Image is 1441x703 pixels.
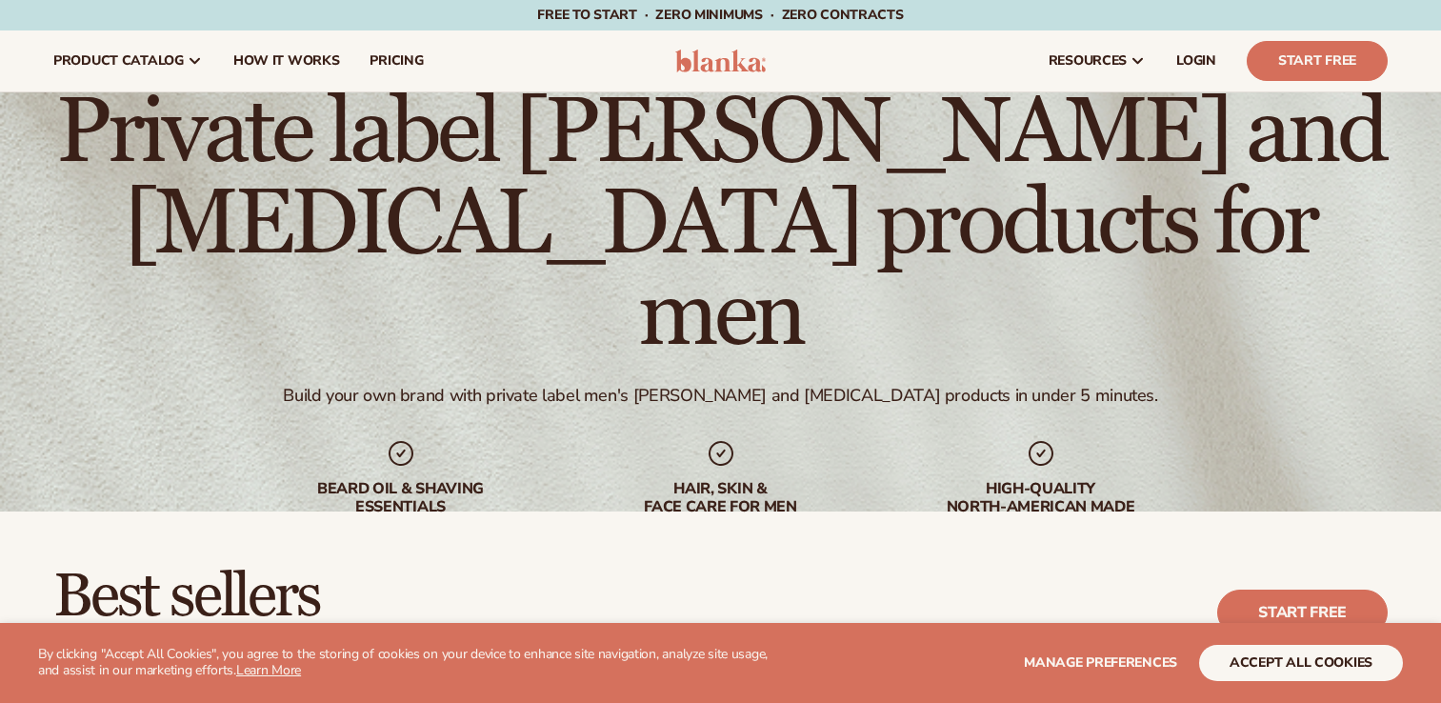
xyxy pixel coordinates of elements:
span: product catalog [53,53,184,69]
a: How It Works [218,30,355,91]
span: pricing [370,53,423,69]
span: How It Works [233,53,340,69]
button: accept all cookies [1199,645,1403,681]
h1: Private label [PERSON_NAME] and [MEDICAL_DATA] products for men [53,88,1388,362]
span: resources [1049,53,1127,69]
a: Start Free [1247,41,1388,81]
div: High-quality North-american made [919,480,1163,516]
h2: Best sellers [53,565,800,629]
div: beard oil & shaving essentials [279,480,523,516]
span: LOGIN [1176,53,1216,69]
a: product catalog [38,30,218,91]
div: hair, skin & face care for men [599,480,843,516]
div: Build your own brand with private label men's [PERSON_NAME] and [MEDICAL_DATA] products in under ... [283,385,1157,407]
a: LOGIN [1161,30,1231,91]
span: Manage preferences [1024,653,1177,672]
a: pricing [354,30,438,91]
a: Start free [1217,590,1388,635]
a: resources [1033,30,1161,91]
button: Manage preferences [1024,645,1177,681]
span: Free to start · ZERO minimums · ZERO contracts [537,6,903,24]
a: Learn More [236,661,301,679]
p: By clicking "Accept All Cookies", you agree to the storing of cookies on your device to enhance s... [38,647,782,679]
img: logo [675,50,766,72]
